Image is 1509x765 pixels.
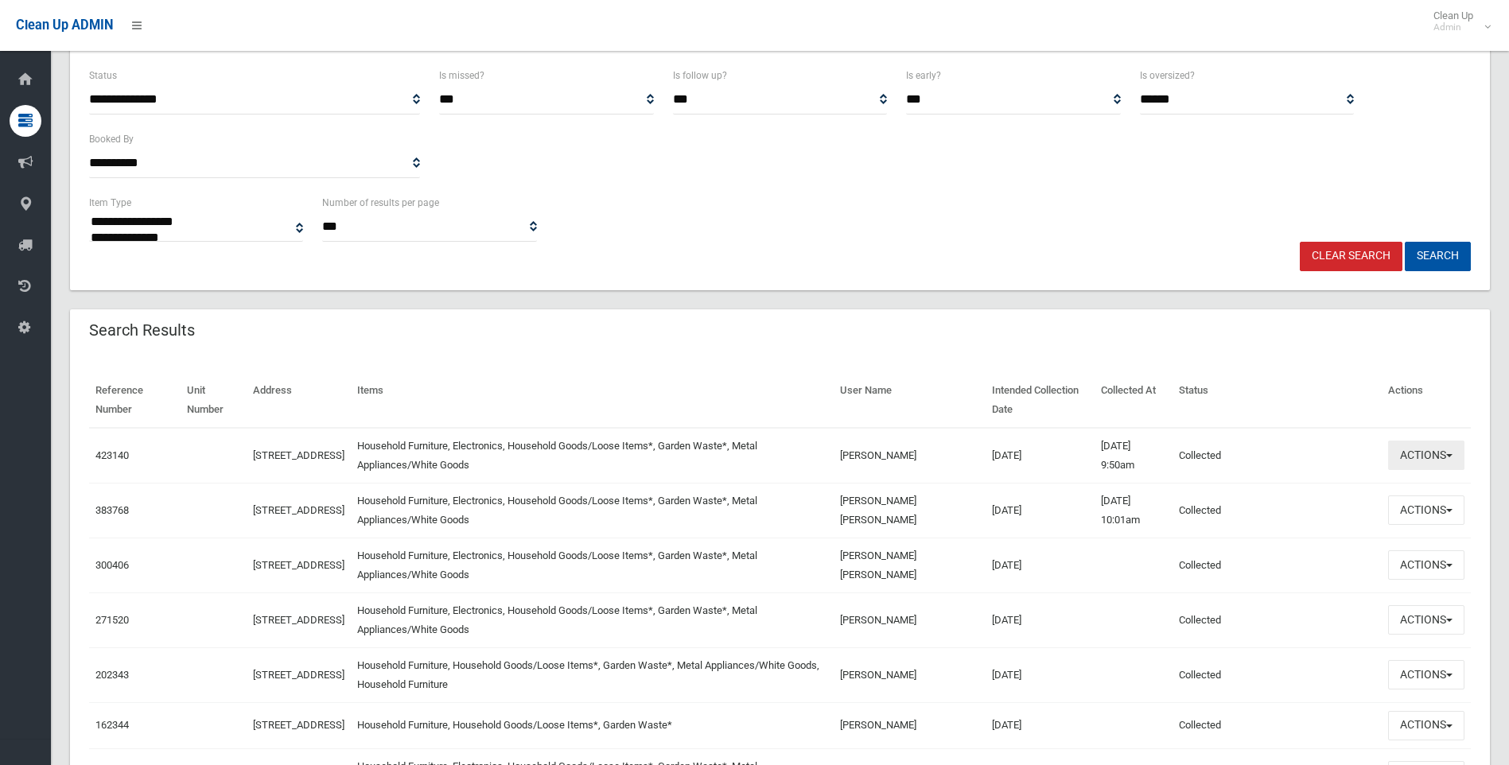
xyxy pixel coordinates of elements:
a: Clear Search [1300,242,1402,271]
th: Actions [1382,373,1471,428]
td: [PERSON_NAME] [834,428,986,483]
td: [PERSON_NAME] [PERSON_NAME] [834,538,986,592]
a: 162344 [95,719,129,731]
td: [DATE] [986,702,1095,748]
a: [STREET_ADDRESS] [253,559,344,571]
button: Actions [1388,441,1464,470]
td: Collected [1173,647,1382,702]
button: Search [1405,242,1471,271]
th: Intended Collection Date [986,373,1095,428]
a: [STREET_ADDRESS] [253,614,344,626]
td: [DATE] [986,483,1095,538]
button: Actions [1388,495,1464,525]
label: Is missed? [439,67,484,84]
th: User Name [834,373,986,428]
a: 383768 [95,504,129,516]
th: Reference Number [89,373,181,428]
td: Collected [1173,702,1382,748]
a: 300406 [95,559,129,571]
td: Household Furniture, Electronics, Household Goods/Loose Items*, Garden Waste*, Metal Appliances/W... [351,538,834,592]
label: Item Type [89,194,131,212]
td: [DATE] [986,428,1095,483]
label: Number of results per page [322,194,439,212]
td: Household Furniture, Electronics, Household Goods/Loose Items*, Garden Waste*, Metal Appliances/W... [351,592,834,647]
button: Actions [1388,550,1464,580]
label: Is oversized? [1140,67,1195,84]
label: Is early? [906,67,941,84]
button: Actions [1388,711,1464,740]
td: [DATE] [986,592,1095,647]
label: Status [89,67,117,84]
td: Collected [1173,592,1382,647]
a: 271520 [95,614,129,626]
span: Clean Up [1425,10,1489,33]
td: Household Furniture, Electronics, Household Goods/Loose Items*, Garden Waste*, Metal Appliances/W... [351,428,834,483]
td: Household Furniture, Electronics, Household Goods/Loose Items*, Garden Waste*, Metal Appliances/W... [351,483,834,538]
button: Actions [1388,605,1464,635]
button: Actions [1388,660,1464,689]
td: [DATE] [986,538,1095,592]
small: Admin [1433,21,1473,33]
td: Collected [1173,483,1382,538]
a: [STREET_ADDRESS] [253,669,344,681]
td: Household Furniture, Household Goods/Loose Items*, Garden Waste*, Metal Appliances/White Goods, H... [351,647,834,702]
a: 423140 [95,449,129,461]
th: Status [1173,373,1382,428]
label: Is follow up? [673,67,727,84]
td: Household Furniture, Household Goods/Loose Items*, Garden Waste* [351,702,834,748]
td: [PERSON_NAME] [834,592,986,647]
th: Items [351,373,834,428]
th: Collected At [1095,373,1173,428]
a: [STREET_ADDRESS] [253,504,344,516]
a: [STREET_ADDRESS] [253,719,344,731]
a: [STREET_ADDRESS] [253,449,344,461]
th: Address [247,373,351,428]
td: Collected [1173,428,1382,483]
td: [PERSON_NAME] [834,647,986,702]
label: Booked By [89,130,134,148]
td: [DATE] [986,647,1095,702]
td: [DATE] 9:50am [1095,428,1173,483]
a: 202343 [95,669,129,681]
td: Collected [1173,538,1382,592]
td: [DATE] 10:01am [1095,483,1173,538]
span: Clean Up ADMIN [16,17,113,33]
td: [PERSON_NAME] [834,702,986,748]
td: [PERSON_NAME] [PERSON_NAME] [834,483,986,538]
th: Unit Number [181,373,247,428]
header: Search Results [70,315,214,346]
